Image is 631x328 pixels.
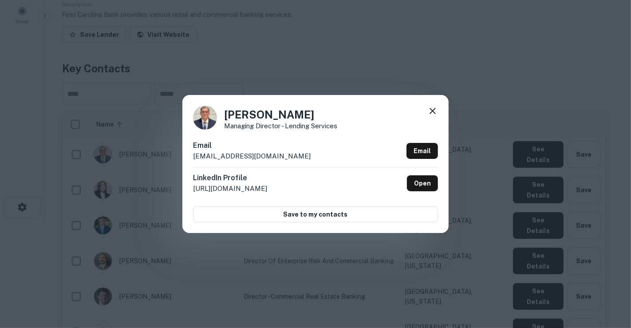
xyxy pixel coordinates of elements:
[193,173,267,183] h6: LinkedIn Profile
[587,257,631,300] iframe: Chat Widget
[224,107,337,123] h4: [PERSON_NAME]
[193,151,311,162] p: [EMAIL_ADDRESS][DOMAIN_NAME]
[193,206,438,222] button: Save to my contacts
[406,143,438,159] a: Email
[193,106,217,130] img: 1683163718012
[224,123,337,129] p: Managing Director - Lending Services
[407,175,438,191] a: Open
[193,140,311,151] h6: Email
[193,183,267,194] p: [URL][DOMAIN_NAME]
